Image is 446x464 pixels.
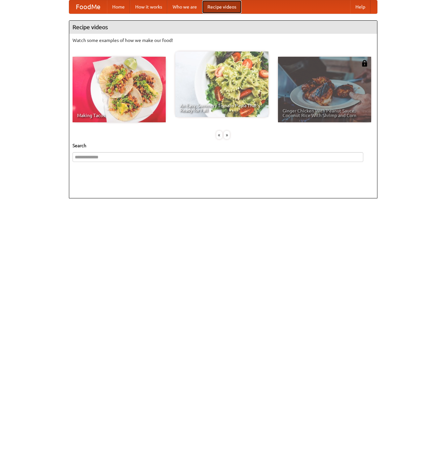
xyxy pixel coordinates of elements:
a: Help [350,0,371,13]
span: An Easy, Summery Tomato Pasta That's Ready for Fall [180,103,264,112]
a: An Easy, Summery Tomato Pasta That's Ready for Fall [175,51,268,117]
a: Making Tacos [73,57,166,122]
a: Who we are [167,0,202,13]
a: Recipe videos [202,0,242,13]
h5: Search [73,142,374,149]
a: FoodMe [69,0,107,13]
div: « [216,131,222,139]
a: Home [107,0,130,13]
h4: Recipe videos [69,21,377,34]
div: » [224,131,230,139]
span: Making Tacos [77,113,161,118]
p: Watch some examples of how we make our food! [73,37,374,44]
a: How it works [130,0,167,13]
img: 483408.png [361,60,368,67]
